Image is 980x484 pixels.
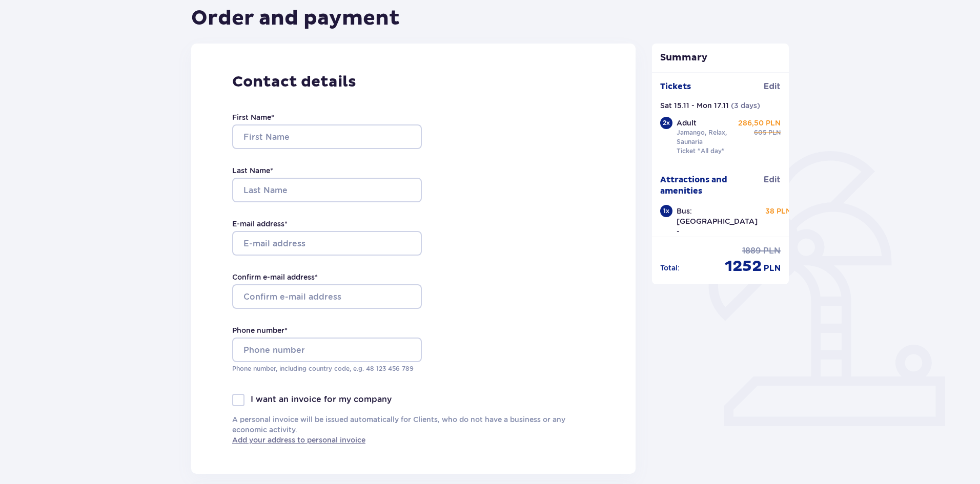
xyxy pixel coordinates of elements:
[765,206,791,216] p: 38 PLN
[232,219,288,229] label: E-mail address *
[251,394,392,405] p: I want an invoice for my company
[191,6,400,31] h1: Order and payment
[232,165,273,176] label: Last Name *
[764,263,781,274] span: PLN
[660,81,691,92] p: Tickets
[677,118,697,128] p: Adult
[232,272,318,282] label: Confirm e-mail address *
[232,112,274,122] label: First Name *
[660,205,672,217] div: 1 x
[232,231,422,256] input: E-mail address
[677,206,758,267] p: Bus: [GEOGRAPHIC_DATA] - [GEOGRAPHIC_DATA] - [GEOGRAPHIC_DATA]
[232,284,422,309] input: Confirm e-mail address
[725,257,762,276] span: 1252
[232,435,365,445] a: Add your address to personal invoice
[738,118,781,128] p: 286,50 PLN
[764,81,781,92] span: Edit
[232,178,422,202] input: Last Name
[232,338,422,362] input: Phone number
[677,146,725,156] p: Ticket "All day"
[731,100,760,111] p: ( 3 days )
[232,414,595,445] p: A personal invoice will be issued automatically for Clients, who do not have a business or any ec...
[652,52,789,64] p: Summary
[660,263,680,273] p: Total :
[232,325,288,335] label: Phone number *
[232,124,422,149] input: First Name
[764,174,781,185] span: Edit
[677,128,743,146] p: Jamango, Relax, Saunaria
[232,72,595,92] p: Contact details
[660,117,672,129] div: 2 x
[660,100,729,111] p: Sat 15.11 - Mon 17.11
[763,245,781,257] span: PLN
[768,128,781,137] span: PLN
[754,128,766,137] span: 605
[660,174,764,197] p: Attractions and amenities
[742,245,761,257] span: 1889
[232,364,422,373] p: Phone number, including country code, e.g. 48 ​123 ​456 ​789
